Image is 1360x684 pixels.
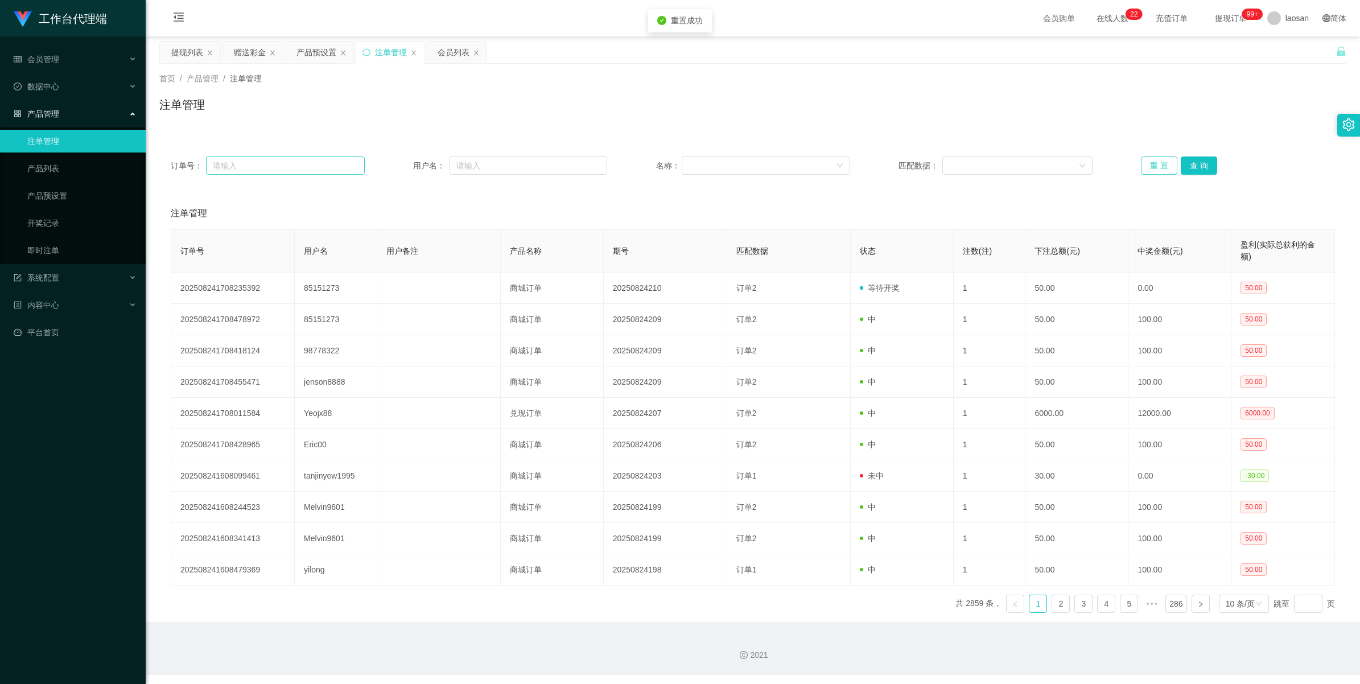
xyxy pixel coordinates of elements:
[159,1,198,37] i: 图标: menu-fold
[295,492,377,523] td: Melvin9601
[1336,46,1346,56] i: 图标: unlock
[450,156,607,175] input: 请输入
[27,212,137,234] a: 开奖记录
[1134,9,1138,20] p: 2
[14,301,22,309] i: 图标: profile
[1025,554,1128,586] td: 50.00
[155,649,1351,661] div: 2021
[234,42,266,63] div: 赠送彩金
[295,554,377,586] td: yilong
[1181,156,1217,175] button: 查 询
[740,651,748,659] i: 图标: copyright
[187,74,219,83] span: 产品管理
[736,283,757,292] span: 订单2
[1025,366,1128,398] td: 50.00
[1241,501,1267,513] span: 50.00
[736,502,757,512] span: 订单2
[1241,407,1274,419] span: 6000.00
[295,273,377,304] td: 85151273
[410,50,417,56] i: 图标: close
[954,492,1026,523] td: 1
[14,83,22,90] i: 图标: check-circle-o
[501,492,604,523] td: 商城订单
[304,246,328,256] span: 用户名
[657,16,666,25] i: icon: check-circle
[1342,118,1355,131] i: 图标: setting
[1143,595,1161,613] span: •••
[1209,14,1252,22] span: 提现订单
[1322,14,1330,22] i: 图标: global
[954,460,1026,492] td: 1
[954,429,1026,460] td: 1
[1025,523,1128,554] td: 50.00
[604,304,727,335] td: 20250824209
[736,534,757,543] span: 订单2
[860,440,876,449] span: 中
[604,335,727,366] td: 20250824209
[1128,523,1231,554] td: 100.00
[860,346,876,355] span: 中
[1241,376,1267,388] span: 50.00
[1126,9,1142,20] sup: 22
[613,246,629,256] span: 期号
[604,460,727,492] td: 20250824203
[14,321,137,344] a: 图标: dashboard平台首页
[501,273,604,304] td: 商城订单
[1141,156,1177,175] button: 重 置
[14,110,22,118] i: 图标: appstore-o
[473,50,480,56] i: 图标: close
[1274,595,1335,613] div: 跳至 页
[180,246,204,256] span: 订单号
[171,335,295,366] td: 202508241708418124
[954,398,1026,429] td: 1
[27,157,137,180] a: 产品列表
[860,409,876,418] span: 中
[860,565,876,574] span: 中
[963,246,992,256] span: 注数(注)
[14,109,59,118] span: 产品管理
[171,523,295,554] td: 202508241608341413
[736,377,757,386] span: 订单2
[860,502,876,512] span: 中
[1241,438,1267,451] span: 50.00
[1241,563,1267,576] span: 50.00
[39,1,107,37] h1: 工作台代理端
[14,14,107,23] a: 工作台代理端
[501,304,604,335] td: 商城订单
[1128,460,1231,492] td: 0.00
[1029,595,1047,613] li: 1
[295,335,377,366] td: 98778322
[1128,492,1231,523] td: 100.00
[954,273,1026,304] td: 1
[604,429,727,460] td: 20250824206
[604,273,727,304] td: 20250824210
[604,523,727,554] td: 20250824199
[1029,595,1046,612] a: 1
[1120,595,1138,613] li: 5
[1143,595,1161,613] li: 向后 5 页
[14,55,22,63] i: 图标: table
[1025,460,1128,492] td: 30.00
[1166,595,1186,612] a: 286
[736,565,757,574] span: 订单1
[171,554,295,586] td: 202508241608479369
[1097,595,1115,613] li: 4
[1035,246,1079,256] span: 下注总额(元)
[1242,9,1263,20] sup: 943
[207,50,213,56] i: 图标: close
[860,246,876,256] span: 状态
[955,595,1002,613] li: 共 2859 条，
[1128,554,1231,586] td: 100.00
[1128,304,1231,335] td: 100.00
[295,398,377,429] td: Yeojx88
[736,346,757,355] span: 订单2
[1241,282,1267,294] span: 50.00
[27,184,137,207] a: 产品预设置
[1226,595,1255,612] div: 10 条/页
[1052,595,1069,612] a: 2
[1074,595,1093,613] li: 3
[171,429,295,460] td: 202508241708428965
[1052,595,1070,613] li: 2
[860,377,876,386] span: 中
[1241,344,1267,357] span: 50.00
